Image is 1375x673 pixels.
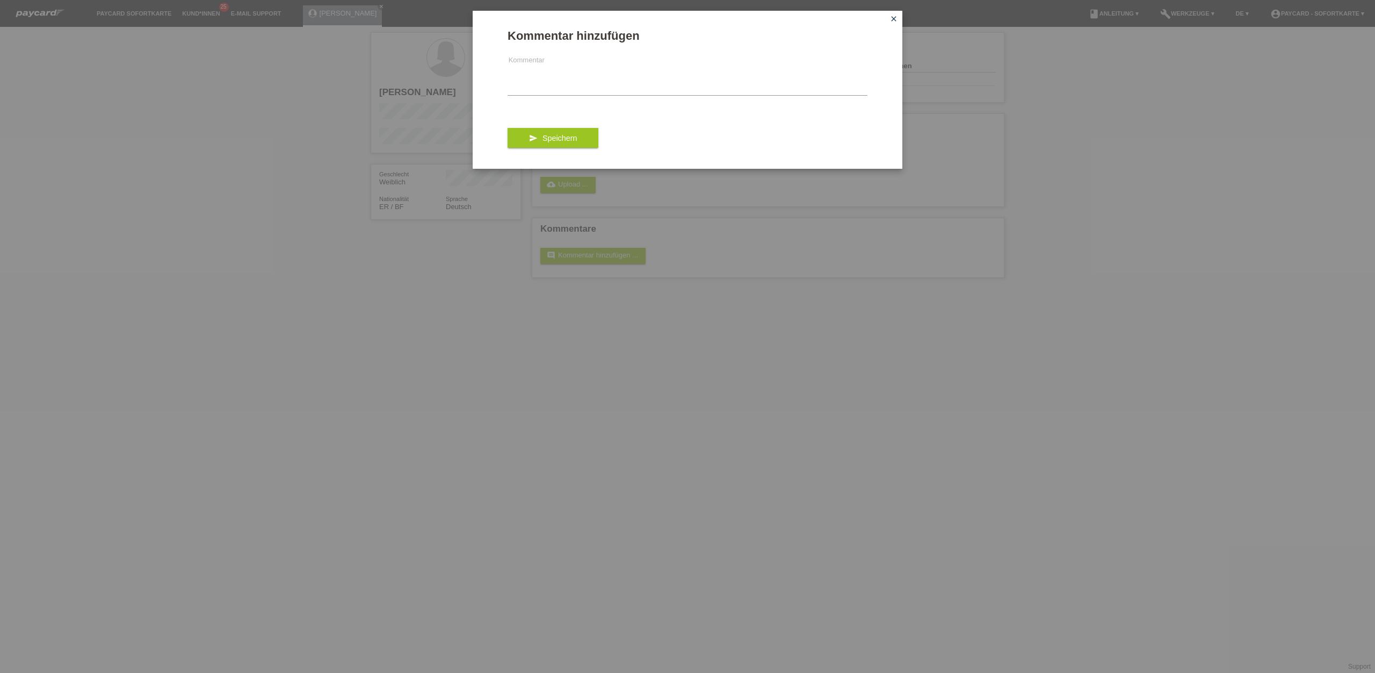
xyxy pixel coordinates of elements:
i: send [529,134,538,142]
span: Speichern [542,134,577,142]
button: send Speichern [508,128,598,148]
a: close [887,13,901,26]
i: close [889,15,898,23]
h1: Kommentar hinzufügen [508,29,867,42]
